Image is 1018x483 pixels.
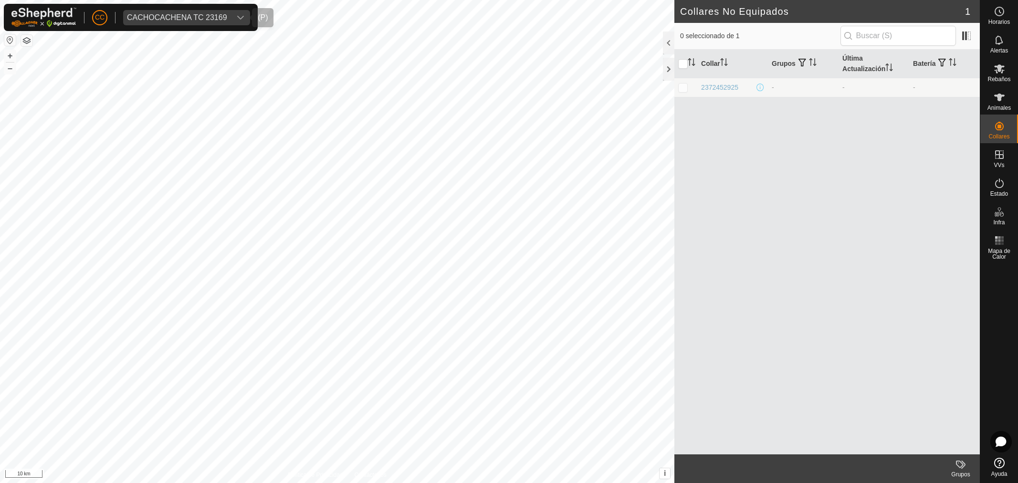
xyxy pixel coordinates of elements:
p-sorticon: Activar para ordenar [720,60,728,67]
th: Grupos [768,50,839,78]
span: 1 [965,4,970,19]
span: Mapa de Calor [983,248,1016,260]
td: - [768,78,839,97]
p-sorticon: Activar para ordenar [688,60,695,67]
a: Contáctenos [355,471,387,479]
span: Collares [988,134,1009,139]
span: - [842,84,845,91]
a: Ayuda [980,454,1018,481]
div: dropdown trigger [231,10,250,25]
th: Última Actualización [839,50,909,78]
span: CACHOCACHENA TC 23169 [123,10,231,25]
p-sorticon: Activar para ordenar [949,60,956,67]
h2: Collares No Equipados [680,6,965,17]
span: Rebaños [987,76,1010,82]
div: 2372452925 [701,83,738,93]
span: CC [95,12,105,22]
button: + [4,50,16,62]
span: 0 seleccionado de 1 [680,31,840,41]
span: Horarios [988,19,1010,25]
span: Alertas [990,48,1008,53]
th: Collar [697,50,768,78]
button: – [4,63,16,74]
img: Logo Gallagher [11,8,76,27]
p-sorticon: Activar para ordenar [885,65,893,73]
div: Grupos [942,470,980,479]
span: Estado [990,191,1008,197]
span: Infra [993,220,1005,225]
div: CACHOCACHENA TC 23169 [127,14,227,21]
a: Política de Privacidad [288,471,343,479]
button: i [660,468,670,479]
span: Ayuda [991,471,1008,477]
input: Buscar (S) [840,26,956,46]
button: Capas del Mapa [21,35,32,46]
button: Restablecer Mapa [4,34,16,46]
th: Batería [909,50,980,78]
td: - [909,78,980,97]
span: i [664,469,666,477]
span: VVs [994,162,1004,168]
p-sorticon: Activar para ordenar [809,60,817,67]
span: Animales [987,105,1011,111]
